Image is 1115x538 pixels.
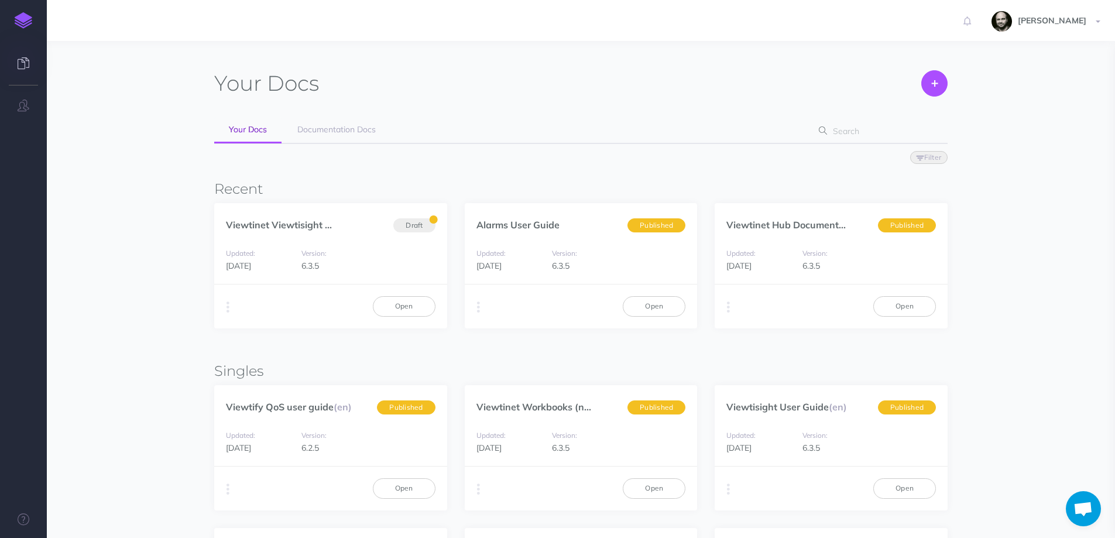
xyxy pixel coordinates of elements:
span: Your [214,70,262,96]
a: Open [623,478,685,498]
a: Open [373,296,435,316]
h1: Docs [214,70,319,97]
small: Updated: [476,431,506,440]
span: Your Docs [229,124,267,135]
span: (en) [829,401,847,413]
span: 6.3.5 [552,443,569,453]
a: Viewtisight User Guide(en) [726,401,847,413]
img: fYsxTL7xyiRwVNfLOwtv2ERfMyxBnxhkboQPdXU4.jpeg [992,11,1012,32]
h3: Singles [214,364,948,379]
span: [DATE] [726,443,752,453]
span: 6.3.5 [552,261,569,271]
small: Updated: [476,249,506,258]
span: [PERSON_NAME] [1012,15,1092,26]
span: [DATE] [476,443,502,453]
span: Documentation Docs [297,124,376,135]
small: Version: [802,431,828,440]
span: (en) [334,401,352,413]
img: logo-mark.svg [15,12,32,29]
span: 6.3.5 [301,261,319,271]
i: More actions [227,481,229,498]
i: More actions [727,299,730,316]
a: Your Docs [214,117,282,143]
small: Version: [552,249,577,258]
small: Updated: [226,249,255,258]
a: Documentation Docs [283,117,390,143]
a: Open [623,296,685,316]
i: More actions [477,299,480,316]
a: Open [373,478,435,498]
small: Updated: [726,249,756,258]
a: Viewtify QoS user guide(en) [226,401,352,413]
small: Version: [301,431,327,440]
small: Updated: [726,431,756,440]
a: Viewtinet Hub Document... [726,219,846,231]
a: Viewtinet Viewtisight ... [226,219,332,231]
small: Updated: [226,431,255,440]
span: [DATE] [226,443,251,453]
span: 6.3.5 [802,443,820,453]
span: 6.2.5 [301,443,319,453]
span: [DATE] [726,261,752,271]
small: Version: [802,249,828,258]
input: Search [829,121,929,142]
a: Open [873,478,936,498]
a: Open [873,296,936,316]
a: Viewtinet Workbooks (n... [476,401,591,413]
i: More actions [227,299,229,316]
small: Version: [552,431,577,440]
div: Chat abierto [1066,491,1101,526]
i: More actions [727,481,730,498]
i: More actions [477,481,480,498]
button: Filter [910,151,948,164]
span: [DATE] [226,261,251,271]
h3: Recent [214,181,948,197]
span: 6.3.5 [802,261,820,271]
small: Version: [301,249,327,258]
span: [DATE] [476,261,502,271]
a: Alarms User Guide [476,219,560,231]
